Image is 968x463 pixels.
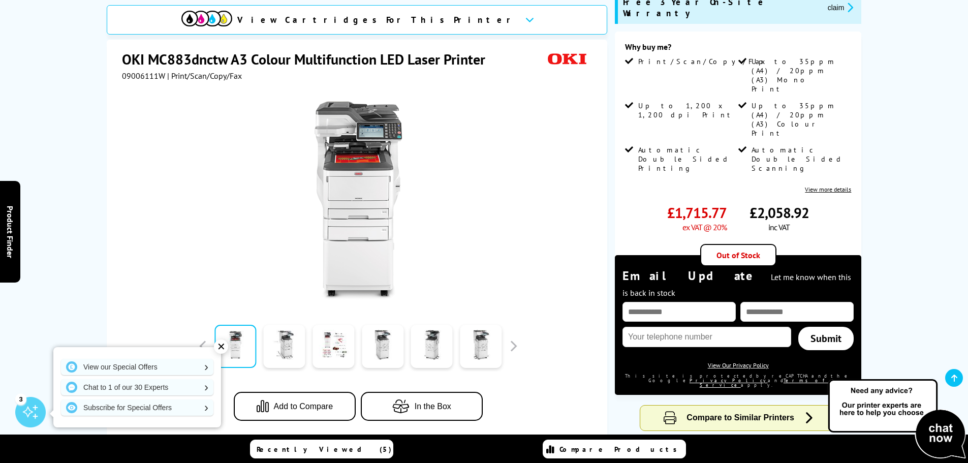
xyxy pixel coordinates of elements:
[61,379,213,395] a: Chat to 1 of our 30 Experts
[5,205,15,258] span: Product Finder
[543,440,686,458] a: Compare Products
[622,268,854,299] div: Email Update
[682,222,727,232] span: ex VAT @ 20%
[700,378,828,388] a: Terms of Service
[667,203,727,222] span: £1,715.77
[708,361,769,369] a: View Our Privacy Policy
[752,101,849,138] span: Up to 35ppm (A4) / 20ppm (A3) Colour Print
[622,374,854,387] div: This site is protected by reCAPTCHA and the Google and apply.
[690,378,768,383] a: Privacy Policy
[122,71,165,81] span: 09006111W
[686,413,794,422] span: Compare to Similar Printers
[61,399,213,416] a: Subscribe for Special Offers
[415,402,451,411] span: In the Box
[638,57,769,66] span: Print/Scan/Copy/Fax
[250,440,393,458] a: Recently Viewed (5)
[640,406,836,430] button: Compare to Similar Printers
[259,101,458,300] img: OKI MC883dnctw
[61,359,213,375] a: View our Special Offers
[622,272,851,298] span: Let me know when this is back in stock
[214,339,228,354] div: ✕
[234,392,356,421] button: Add to Compare
[274,402,333,411] span: Add to Compare
[752,145,849,173] span: Automatic Double Sided Scanning
[638,101,736,119] span: Up to 1,200 x 1,200 dpi Print
[625,42,851,57] div: Why buy me?
[768,222,790,232] span: inc VAT
[122,50,495,69] h1: OKI MC883dnctw A3 Colour Multifunction LED Laser Printer
[798,327,854,350] a: Submit
[361,392,483,421] button: In the Box
[15,393,26,405] div: 3
[237,14,517,25] span: View Cartridges For This Printer
[826,378,968,461] img: Open Live Chat window
[805,186,851,193] a: View more details
[752,57,849,94] span: Up to 35ppm (A4) / 20ppm (A3) Mono Print
[750,203,809,222] span: £2,058.92
[638,145,736,173] span: Automatic Double Sided Printing
[825,2,857,13] button: promo-description
[181,11,232,26] img: View Cartridges
[559,445,682,454] span: Compare Products
[544,50,590,69] img: OKI
[167,71,242,81] span: | Print/Scan/Copy/Fax
[700,244,776,266] div: Out of Stock
[257,445,392,454] span: Recently Viewed (5)
[622,327,791,347] input: Your telephone number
